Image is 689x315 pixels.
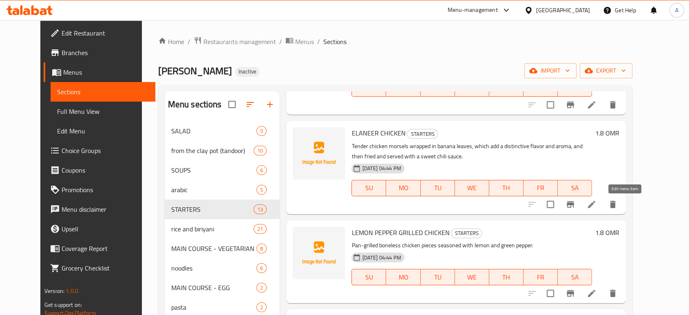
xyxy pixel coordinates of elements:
span: [DATE] 04:44 PM [359,164,404,172]
div: items [256,244,267,253]
span: Select all sections [223,96,241,113]
a: Menu disclaimer [44,200,155,219]
span: 5 [257,186,266,194]
a: Grocery Checklist [44,258,155,278]
span: Select to update [542,196,559,213]
div: items [256,302,267,312]
h6: 1.8 OMR [595,227,619,238]
div: items [256,263,267,273]
span: pasta [171,302,257,312]
a: Choice Groups [44,141,155,160]
span: MO [389,182,417,194]
span: WE [458,182,486,194]
span: import [531,66,570,76]
button: SU [351,180,386,196]
div: items [256,185,267,195]
div: items [256,126,267,136]
h2: Menu sections [168,98,222,111]
button: delete [603,95,623,115]
div: Menu-management [448,5,498,15]
div: items [254,204,267,214]
span: 13 [254,206,266,213]
div: MAIN COURSE - VEGETARIAN8 [165,239,280,258]
div: items [256,283,267,293]
div: MAIN COURSE - EGG [171,283,257,293]
span: Upsell [62,224,149,234]
div: [GEOGRAPHIC_DATA] [536,6,590,15]
button: delete [603,284,623,303]
span: 10 [254,147,266,155]
button: Branch-specific-item [561,195,580,214]
span: SALAD [171,126,257,136]
a: Restaurants management [194,36,276,47]
span: A [675,6,678,15]
span: Menu disclaimer [62,204,149,214]
a: Edit menu item [587,288,596,298]
div: noodles6 [165,258,280,278]
span: Get support on: [44,299,82,310]
button: Branch-specific-item [561,284,580,303]
span: 6 [257,166,266,174]
button: Add section [260,95,280,114]
span: 8 [257,245,266,253]
a: Coverage Report [44,239,155,258]
a: Coupons [44,160,155,180]
span: Sort sections [241,95,260,114]
span: Select to update [542,96,559,113]
a: Edit Menu [51,121,155,141]
span: MO [389,271,417,283]
span: TH [492,182,520,194]
button: SA [558,269,592,285]
span: 1.0.0 [66,286,78,296]
button: delete [603,195,623,214]
a: Sections [51,82,155,102]
span: MO [389,83,417,95]
div: rice and biriyani21 [165,219,280,239]
button: FR [523,269,558,285]
button: MO [386,269,420,285]
h6: 1.8 OMR [595,127,619,139]
p: Pan-grilled boneless chicken pieces seasoned with lemon and green pepper. [351,240,592,251]
button: export [580,63,632,78]
span: WE [458,271,486,283]
nav: breadcrumb [158,36,633,47]
button: Branch-specific-item [561,95,580,115]
span: [PERSON_NAME] [158,62,232,80]
span: TU [424,271,452,283]
li: / [279,37,282,47]
button: TH [489,180,523,196]
div: SOUPS [171,165,257,175]
a: Home [158,37,184,47]
div: arabic5 [165,180,280,200]
span: Inactive [235,68,260,75]
button: SU [351,269,386,285]
span: rice and biriyani [171,224,254,234]
div: items [256,165,267,175]
span: 6 [257,264,266,272]
span: export [586,66,626,76]
span: Restaurants management [203,37,276,47]
a: Menus [44,62,155,82]
a: Upsell [44,219,155,239]
a: Menus [285,36,314,47]
span: TU [424,182,452,194]
span: from the clay pot (tandoor) [171,146,254,155]
span: 5 [257,127,266,135]
span: SU [355,271,383,283]
span: Sections [323,37,347,47]
button: FR [523,180,558,196]
button: WE [455,180,489,196]
div: STARTERS [451,228,482,238]
span: FR [527,182,554,194]
button: import [524,63,576,78]
span: Coverage Report [62,244,149,253]
span: SU [355,182,383,194]
div: Inactive [235,67,260,77]
span: SU [355,83,383,95]
span: FR [527,271,554,283]
span: noodles [171,263,257,273]
button: MO [386,180,420,196]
